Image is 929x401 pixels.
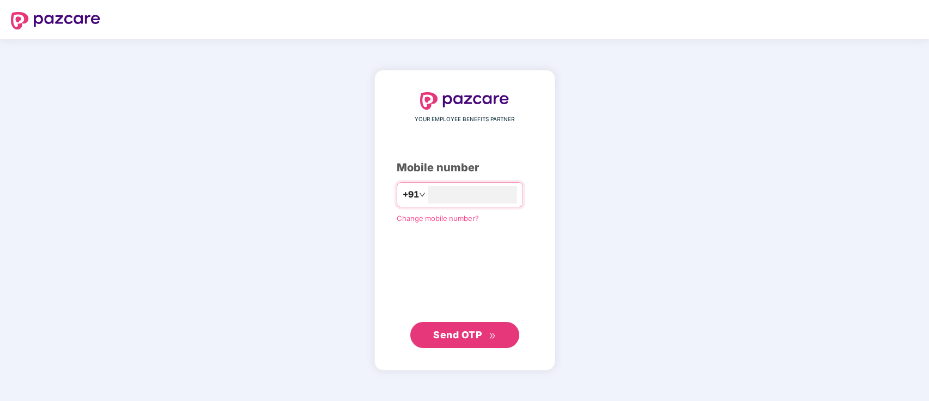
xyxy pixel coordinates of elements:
[403,188,419,201] span: +91
[11,12,100,29] img: logo
[433,329,482,340] span: Send OTP
[415,115,514,124] span: YOUR EMPLOYEE BENEFITS PARTNER
[420,92,509,110] img: logo
[397,214,479,223] a: Change mobile number?
[419,191,426,198] span: down
[410,322,519,348] button: Send OTPdouble-right
[489,332,496,339] span: double-right
[397,159,533,176] div: Mobile number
